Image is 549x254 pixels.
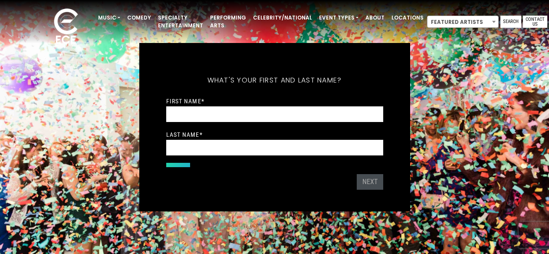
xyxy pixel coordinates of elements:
[523,16,547,28] a: Contact Us
[155,10,207,33] a: Specialty Entertainment
[207,10,250,33] a: Performing Arts
[250,10,316,25] a: Celebrity/National
[500,16,521,28] a: Search
[388,10,427,25] a: Locations
[316,10,362,25] a: Event Types
[166,65,383,96] h5: What's your first and last name?
[427,16,498,28] span: Featured Artists
[166,97,204,105] label: First Name
[362,10,388,25] a: About
[166,131,203,139] label: Last Name
[124,10,155,25] a: Comedy
[427,16,499,28] span: Featured Artists
[95,10,124,25] a: Music
[44,6,88,48] img: ece_new_logo_whitev2-1.png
